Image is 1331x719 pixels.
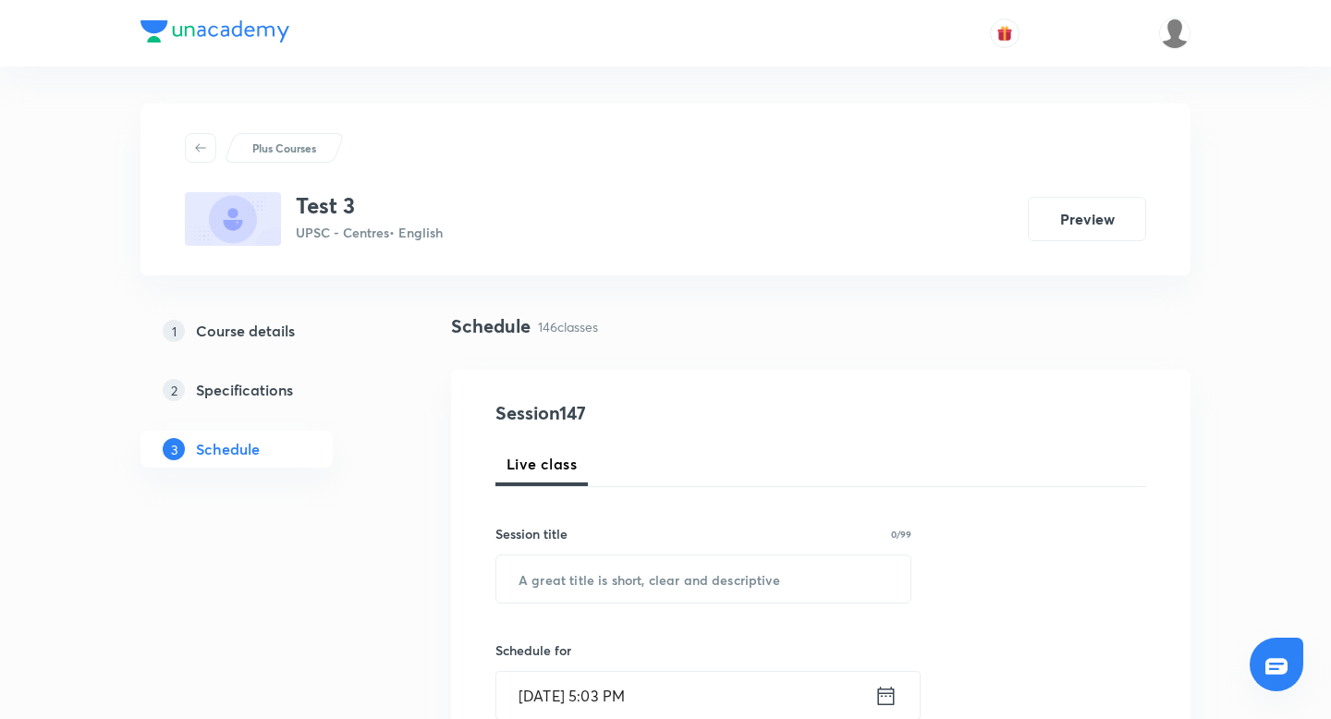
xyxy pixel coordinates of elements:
[296,192,443,219] h3: Test 3
[296,223,443,242] p: UPSC - Centres • English
[140,20,289,43] img: Company Logo
[196,438,260,460] h5: Schedule
[196,379,293,401] h5: Specifications
[140,312,392,349] a: 1Course details
[451,312,531,340] h4: Schedule
[495,640,911,660] h6: Schedule for
[891,530,911,539] p: 0/99
[163,438,185,460] p: 3
[495,524,568,543] h6: Session title
[252,140,316,156] p: Plus Courses
[140,372,392,408] a: 2Specifications
[185,192,281,246] img: D3F43781-E516-4530-927B-4ADAAE10F308_plus.png
[990,18,1020,48] button: avatar
[507,453,577,475] span: Live class
[538,317,598,336] p: 146 classes
[996,25,1013,42] img: avatar
[496,555,910,603] input: A great title is short, clear and descriptive
[1159,18,1191,49] img: S M AKSHATHAjjjfhfjgjgkgkgkhk
[1028,197,1146,241] button: Preview
[163,379,185,401] p: 2
[140,20,289,47] a: Company Logo
[196,320,295,342] h5: Course details
[495,399,833,427] h4: Session 147
[163,320,185,342] p: 1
